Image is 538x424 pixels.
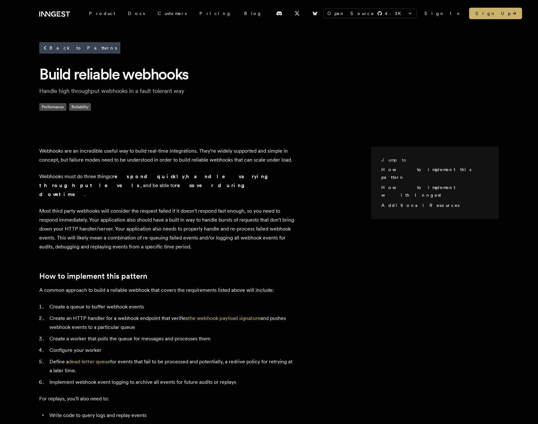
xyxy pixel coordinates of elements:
[238,8,268,19] a: Blog
[39,42,120,54] a: Back to Patterns
[83,8,122,19] div: Product
[381,167,471,180] a: How to implement this pattern
[39,272,295,281] h2: How to implement this pattern
[69,103,91,111] span: Reliability
[39,172,295,199] p: Webhooks must do three things: , , and be able to .
[122,8,151,19] a: Docs
[193,8,238,19] a: Pricing
[48,357,295,375] li: Define a for events that fail to be processed and potentially, a redrive policy for retrying at a...
[424,10,461,17] a: Sign In
[39,147,295,164] p: Webhooks are an incredible useful way to build real-time integrations. They're widely supported a...
[308,8,322,19] a: Bluesky
[112,173,185,179] strong: respond quickly
[48,314,295,332] li: Create an HTTP handler for a webhook endpoint that verifies and pushes webhook events to a partic...
[48,346,295,355] li: Configure your worker
[469,8,522,19] a: Sign Up
[290,8,304,19] a: X
[48,378,295,387] li: Implement webhook event logging to archive all events for future audits or replays
[48,334,295,343] li: Create a worker that polls the queue for messages and processes them
[39,87,243,95] p: Handle high throughput webhooks in a fault tolerant way
[381,157,483,163] h3: Jump to
[151,8,193,19] a: Customers
[39,207,295,251] p: Most third party webhooks will consider the request failed if it doesn't respond fast enough, so ...
[39,64,499,84] h1: Build reliable webhooks
[385,10,405,17] span: 4.3 K
[39,394,295,403] p: For replays, you'll also need to:
[272,8,286,19] a: Discord
[39,103,66,111] span: Performance
[69,359,110,365] a: dead-letter queue
[39,286,295,295] p: A common approach to build a reliable webhook that covers the requirements listed above will incl...
[381,203,460,208] a: Additional Resources
[381,185,455,198] a: How to implement with Inngest
[327,10,375,17] span: Open Source
[48,411,295,420] li: Write code to query logs and replay events
[188,315,260,321] a: the webhook payload signature
[48,302,295,311] li: Create a queue to buffer webhook events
